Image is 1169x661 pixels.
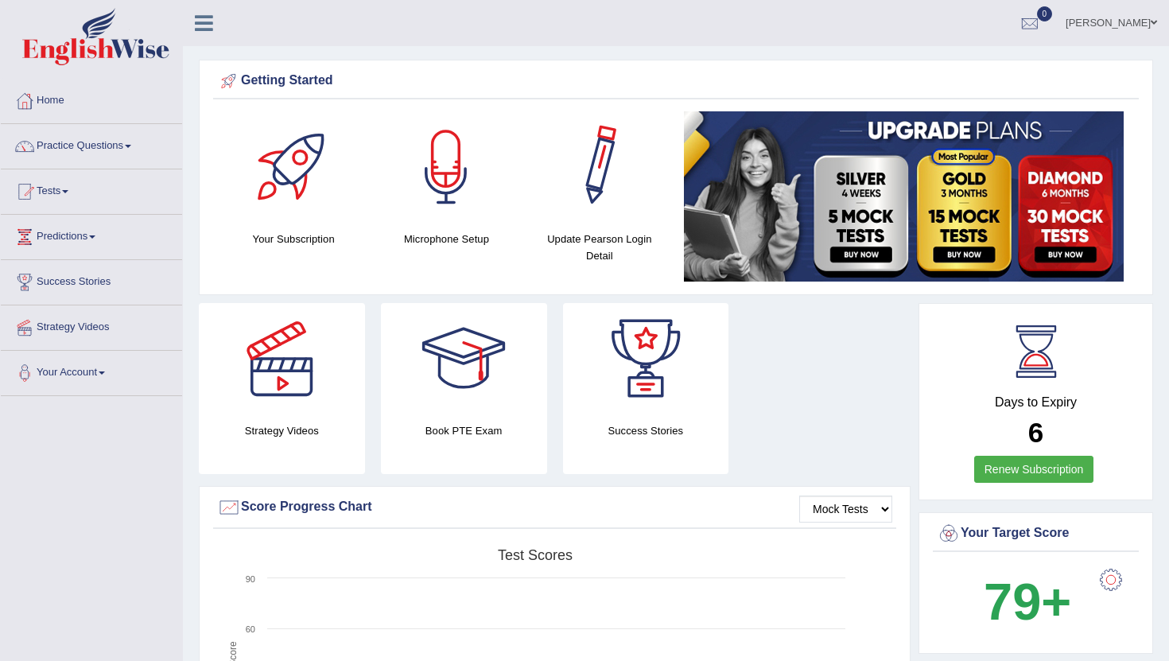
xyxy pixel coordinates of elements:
h4: Your Subscription [225,231,362,247]
div: Getting Started [217,69,1135,93]
b: 79+ [984,573,1071,631]
text: 60 [246,624,255,634]
img: small5.jpg [684,111,1124,282]
div: Score Progress Chart [217,496,892,519]
a: Tests [1,169,182,209]
text: 90 [246,574,255,584]
a: Home [1,79,182,119]
div: Your Target Score [937,522,1135,546]
a: Strategy Videos [1,305,182,345]
h4: Microphone Setup [378,231,515,247]
b: 6 [1028,417,1043,448]
h4: Success Stories [563,422,729,439]
span: 0 [1037,6,1053,21]
a: Practice Questions [1,124,182,164]
h4: Strategy Videos [199,422,365,439]
h4: Update Pearson Login Detail [531,231,668,264]
a: Success Stories [1,260,182,300]
a: Your Account [1,351,182,391]
h4: Book PTE Exam [381,422,547,439]
tspan: Test scores [498,547,573,563]
a: Renew Subscription [974,456,1094,483]
h4: Days to Expiry [937,395,1135,410]
a: Predictions [1,215,182,255]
